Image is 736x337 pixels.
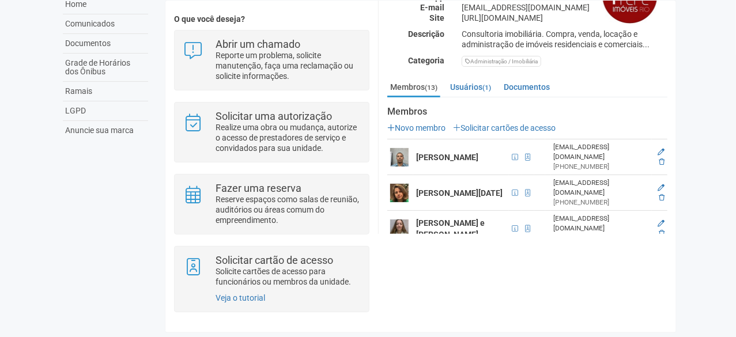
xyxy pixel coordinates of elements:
a: Comunicados [63,14,148,34]
a: Novo membro [387,123,446,132]
div: [EMAIL_ADDRESS][DOMAIN_NAME] [554,178,650,198]
img: user.png [390,219,409,238]
div: [PHONE_NUMBER] [554,198,650,207]
a: Usuários(1) [447,78,494,96]
strong: Solicitar uma autorização [216,110,332,122]
img: user.png [390,148,409,166]
a: Editar membro [658,184,665,192]
div: [EMAIL_ADDRESS][DOMAIN_NAME] [453,2,676,13]
div: [PHONE_NUMBER] [554,233,650,243]
p: Solicite cartões de acesso para funcionários ou membros da unidade. [216,266,360,287]
a: Anuncie sua marca [63,121,148,140]
div: [EMAIL_ADDRESS][DOMAIN_NAME] [554,142,650,162]
a: Grade de Horários dos Ônibus [63,54,148,82]
a: Membros(13) [387,78,440,97]
div: [EMAIL_ADDRESS][DOMAIN_NAME] [554,214,650,233]
strong: E-mail [420,3,444,12]
strong: [PERSON_NAME] [416,153,478,162]
strong: Categoria [408,56,444,65]
div: Consultoria imobiliária. Compra, venda, locação e administração de imóveis residenciais e comerci... [453,29,676,50]
div: Administração / Imobiliária [462,56,541,67]
p: Reserve espaços como salas de reunião, auditórios ou áreas comum do empreendimento. [216,194,360,225]
strong: Descrição [408,29,444,39]
strong: Site [429,13,444,22]
a: Documentos [63,34,148,54]
a: Editar membro [658,219,665,228]
a: Abrir um chamado Reporte um problema, solicite manutenção, faça uma reclamação ou solicite inform... [183,39,360,81]
a: Fazer uma reserva Reserve espaços como salas de reunião, auditórios ou áreas comum do empreendime... [183,183,360,225]
a: Solicitar cartão de acesso Solicite cartões de acesso para funcionários ou membros da unidade. [183,255,360,287]
strong: [PERSON_NAME] e [PERSON_NAME] [416,218,485,239]
div: [PHONE_NUMBER] [554,162,650,172]
small: (13) [425,84,437,92]
div: [URL][DOMAIN_NAME] [453,13,676,23]
strong: [PERSON_NAME][DATE] [416,188,503,198]
a: Solicitar uma autorização Realize uma obra ou mudança, autorize o acesso de prestadores de serviç... [183,111,360,153]
a: Editar membro [658,148,665,156]
p: Reporte um problema, solicite manutenção, faça uma reclamação ou solicite informações. [216,50,360,81]
small: (1) [482,84,491,92]
a: LGPD [63,101,148,121]
a: Excluir membro [659,229,665,237]
img: user.png [390,184,409,202]
a: Excluir membro [659,194,665,202]
a: Veja o tutorial [216,293,265,302]
strong: Membros [387,107,667,117]
strong: Fazer uma reserva [216,182,301,194]
a: Ramais [63,82,148,101]
strong: Solicitar cartão de acesso [216,254,333,266]
a: Excluir membro [659,158,665,166]
a: Documentos [501,78,553,96]
p: Realize uma obra ou mudança, autorize o acesso de prestadores de serviço e convidados para sua un... [216,122,360,153]
strong: Abrir um chamado [216,38,300,50]
a: Solicitar cartões de acesso [453,123,556,132]
h4: O que você deseja? [174,15,369,24]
